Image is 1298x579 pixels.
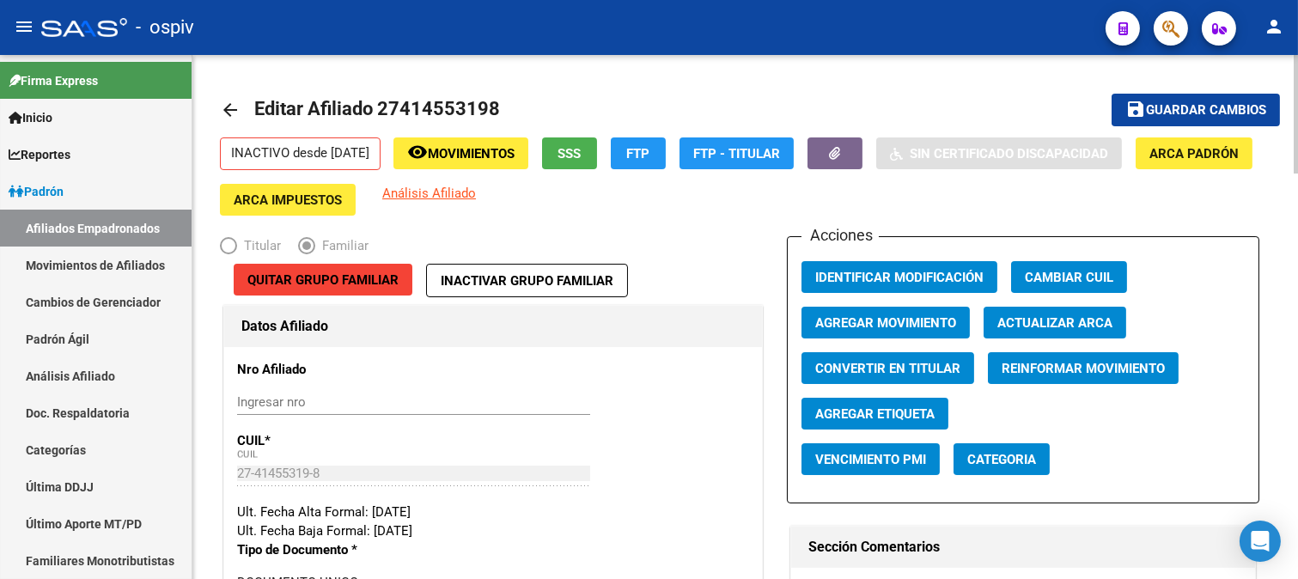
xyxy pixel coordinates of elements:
button: Movimientos [393,137,528,169]
button: ARCA Impuestos [220,184,356,216]
button: Convertir en Titular [801,352,974,384]
button: Agregar Etiqueta [801,398,948,430]
button: ARCA Padrón [1136,137,1252,169]
span: Reinformar Movimiento [1002,361,1165,376]
span: Agregar Movimiento [815,315,956,331]
span: Padrón [9,182,64,201]
mat-icon: menu [14,16,34,37]
p: INACTIVO desde [DATE] [220,137,381,170]
span: Análisis Afiliado [382,186,476,201]
span: SSS [558,146,582,162]
span: Sin Certificado Discapacidad [910,146,1108,162]
button: Reinformar Movimiento [988,352,1179,384]
p: Nro Afiliado [237,360,391,379]
mat-icon: arrow_back [220,100,241,120]
span: Inicio [9,108,52,127]
p: CUIL [237,431,391,450]
div: Ult. Fecha Alta Formal: [DATE] [237,503,749,521]
mat-radio-group: Elija una opción [220,241,386,257]
span: Vencimiento PMI [815,452,926,467]
span: FTP - Titular [693,146,780,162]
span: Actualizar ARCA [997,315,1112,331]
button: Actualizar ARCA [984,307,1126,338]
button: SSS [542,137,597,169]
span: Movimientos [428,146,515,162]
span: Agregar Etiqueta [815,406,935,422]
span: - ospiv [136,9,194,46]
span: FTP [627,146,650,162]
span: Reportes [9,145,70,164]
span: Identificar Modificación [815,270,984,285]
mat-icon: remove_red_eye [407,142,428,162]
button: Agregar Movimiento [801,307,970,338]
button: Guardar cambios [1112,94,1280,125]
span: Inactivar Grupo Familiar [441,273,613,289]
p: Tipo de Documento * [237,540,391,559]
span: Familiar [315,236,369,255]
span: Titular [237,236,281,255]
span: Firma Express [9,71,98,90]
span: Categoria [967,452,1036,467]
span: Cambiar CUIL [1025,270,1113,285]
button: Categoria [954,443,1050,475]
span: ARCA Impuestos [234,192,342,208]
span: Guardar cambios [1146,103,1266,119]
div: Ult. Fecha Baja Formal: [DATE] [237,521,749,540]
button: Vencimiento PMI [801,443,940,475]
mat-icon: person [1264,16,1284,37]
button: Inactivar Grupo Familiar [426,264,628,297]
h1: Datos Afiliado [241,313,745,340]
h3: Acciones [801,223,879,247]
button: Sin Certificado Discapacidad [876,137,1122,169]
div: Open Intercom Messenger [1240,521,1281,562]
button: FTP [611,137,666,169]
mat-icon: save [1125,99,1146,119]
span: Quitar Grupo Familiar [247,272,399,288]
h1: Sección Comentarios [808,533,1238,561]
span: ARCA Padrón [1149,146,1239,162]
button: Identificar Modificación [801,261,997,293]
button: FTP - Titular [679,137,794,169]
span: Convertir en Titular [815,361,960,376]
button: Quitar Grupo Familiar [234,264,412,296]
button: Cambiar CUIL [1011,261,1127,293]
span: Editar Afiliado 27414553198 [254,98,500,119]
